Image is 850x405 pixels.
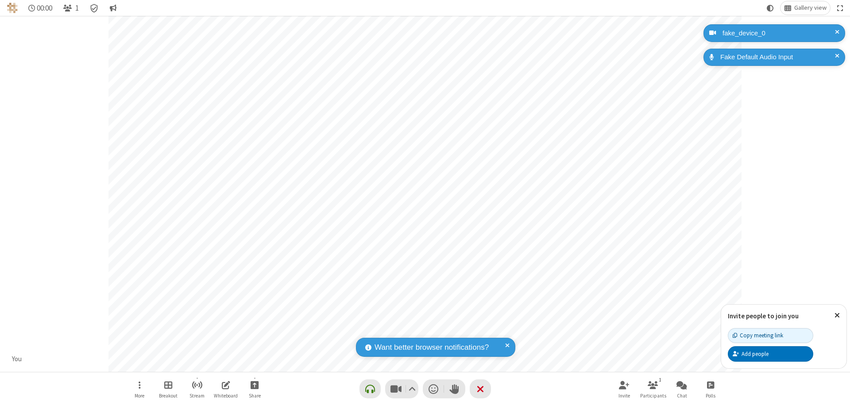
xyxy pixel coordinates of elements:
[59,1,82,15] button: Open participant list
[794,4,827,11] span: Gallery view
[677,393,687,398] span: Chat
[763,1,777,15] button: Using system theme
[444,379,465,398] button: Raise hand
[717,52,838,62] div: Fake Default Audio Input
[470,379,491,398] button: End or leave meeting
[834,1,847,15] button: Fullscreen
[37,4,52,12] span: 00:00
[640,393,666,398] span: Participants
[184,376,210,401] button: Start streaming
[728,312,799,320] label: Invite people to join you
[75,4,79,12] span: 1
[385,379,418,398] button: Stop video (⌘+Shift+V)
[733,331,783,340] div: Copy meeting link
[828,305,846,326] button: Close popover
[86,1,103,15] div: Meeting details Encryption enabled
[375,342,489,353] span: Want better browser notifications?
[159,393,178,398] span: Breakout
[249,393,261,398] span: Share
[9,354,25,364] div: You
[241,376,268,401] button: Start sharing
[423,379,444,398] button: Send a reaction
[719,28,838,38] div: fake_device_0
[25,1,56,15] div: Timer
[618,393,630,398] span: Invite
[668,376,695,401] button: Open chat
[406,379,418,398] button: Video setting
[359,379,381,398] button: Connect your audio
[135,393,144,398] span: More
[728,328,813,343] button: Copy meeting link
[657,376,664,384] div: 1
[780,1,830,15] button: Change layout
[706,393,715,398] span: Polls
[7,3,18,13] img: QA Selenium DO NOT DELETE OR CHANGE
[126,376,153,401] button: Open menu
[697,376,724,401] button: Open poll
[640,376,666,401] button: Open participant list
[214,393,238,398] span: Whiteboard
[189,393,205,398] span: Stream
[728,346,813,361] button: Add people
[611,376,637,401] button: Invite participants (⌘+Shift+I)
[106,1,120,15] button: Conversation
[212,376,239,401] button: Open shared whiteboard
[155,376,182,401] button: Manage Breakout Rooms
